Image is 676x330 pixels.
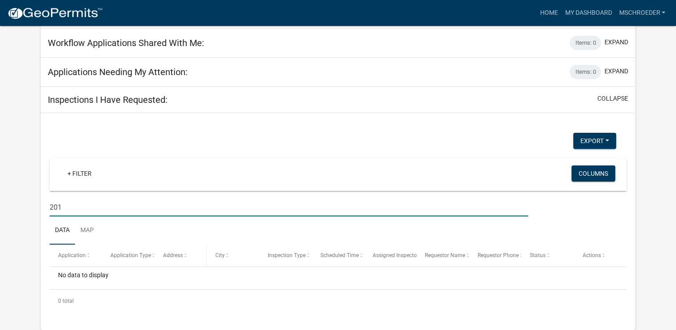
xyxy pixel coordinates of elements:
[605,38,628,47] button: expand
[163,252,183,258] span: Address
[425,252,465,258] span: Requestor Name
[615,4,669,21] a: mschroeder
[50,198,528,216] input: Search for inspections
[573,133,616,149] button: Export
[320,252,359,258] span: Scheduled Time
[50,216,75,245] a: Data
[154,245,206,266] datatable-header-cell: Address
[48,94,168,105] h5: Inspections I Have Requested:
[110,252,151,258] span: Application Type
[50,267,627,289] div: No data to display
[48,67,188,77] h5: Applications Needing My Attention:
[478,252,519,258] span: Requestor Phone
[571,165,615,182] button: Columns
[102,245,154,266] datatable-header-cell: Application Type
[521,245,574,266] datatable-header-cell: Status
[469,245,521,266] datatable-header-cell: Requestor Phone
[259,245,311,266] datatable-header-cell: Inspection Type
[207,245,259,266] datatable-header-cell: City
[574,245,626,266] datatable-header-cell: Actions
[268,252,306,258] span: Inspection Type
[50,290,627,312] div: 0 total
[60,165,99,182] a: + Filter
[373,252,419,258] span: Assigned Inspector
[75,216,99,245] a: Map
[582,252,600,258] span: Actions
[364,245,416,266] datatable-header-cell: Assigned Inspector
[48,38,204,48] h5: Workflow Applications Shared With Me:
[311,245,364,266] datatable-header-cell: Scheduled Time
[605,67,628,76] button: expand
[215,252,225,258] span: City
[561,4,615,21] a: My Dashboard
[570,36,601,50] div: Items: 0
[530,252,546,258] span: Status
[536,4,561,21] a: Home
[597,94,628,103] button: collapse
[416,245,469,266] datatable-header-cell: Requestor Name
[50,245,102,266] datatable-header-cell: Application
[58,252,86,258] span: Application
[570,65,601,79] div: Items: 0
